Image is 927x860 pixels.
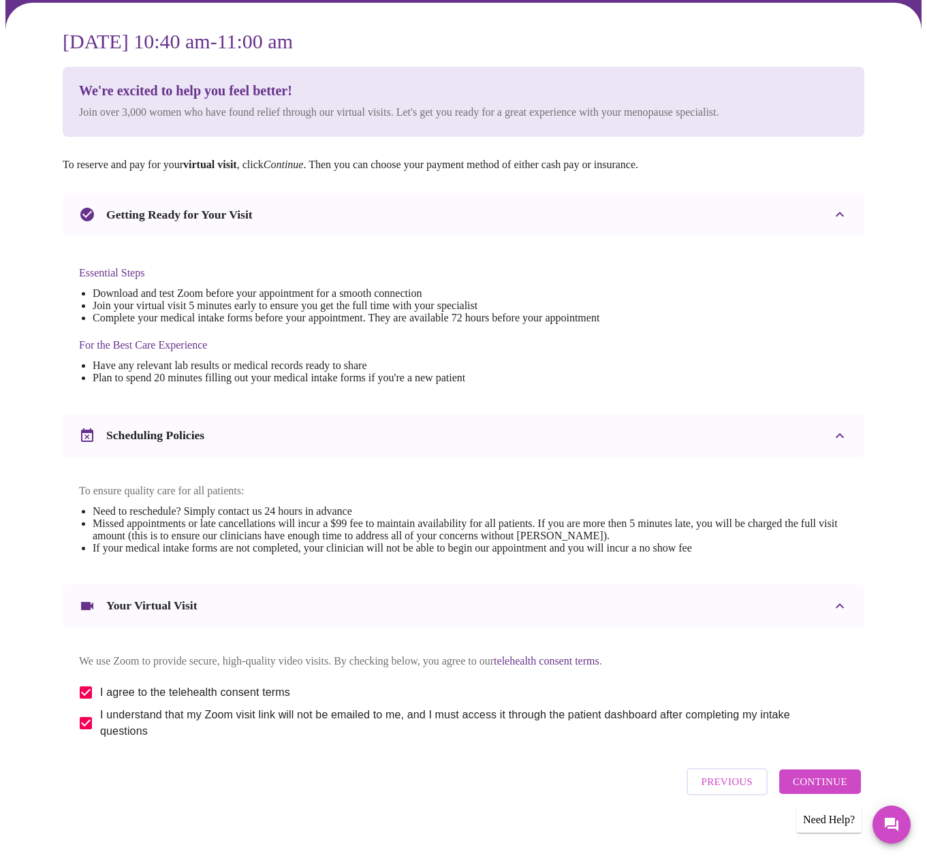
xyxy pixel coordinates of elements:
li: Join your virtual visit 5 minutes early to ensure you get the full time with your specialist [93,300,599,312]
span: Previous [702,773,753,791]
li: Have any relevant lab results or medical records ready to share [93,360,599,372]
h4: Essential Steps [79,267,599,279]
strong: virtual visit [183,159,237,170]
span: Continue [793,773,847,791]
p: To ensure quality care for all patients: [79,485,848,497]
li: Download and test Zoom before your appointment for a smooth connection [93,287,599,300]
em: Continue [264,159,304,170]
li: Plan to spend 20 minutes filling out your medical intake forms if you're a new patient [93,372,599,384]
span: I agree to the telehealth consent terms [100,684,290,701]
h3: Scheduling Policies [106,428,204,443]
li: Missed appointments or late cancellations will incur a $99 fee to maintain availability for all p... [93,517,848,542]
a: telehealth consent terms [494,655,599,667]
h3: [DATE] 10:40 am - 11:00 am [63,30,864,53]
h3: Your Virtual Visit [106,599,198,613]
h3: Getting Ready for Your Visit [106,208,253,222]
span: I understand that my Zoom visit link will not be emailed to me, and I must access it through the ... [100,707,837,739]
li: Complete your medical intake forms before your appointment. They are available 72 hours before yo... [93,312,599,324]
div: Need Help? [796,807,862,833]
div: Getting Ready for Your Visit [63,193,864,236]
h3: We're excited to help you feel better! [79,83,719,99]
p: We use Zoom to provide secure, high-quality video visits. By checking below, you agree to our . [79,655,848,667]
button: Continue [779,769,861,794]
li: Need to reschedule? Simply contact us 24 hours in advance [93,505,848,517]
li: If your medical intake forms are not completed, your clinician will not be able to begin our appo... [93,542,848,554]
p: Join over 3,000 women who have found relief through our virtual visits. Let's get you ready for a... [79,104,719,121]
h4: For the Best Care Experience [79,339,599,351]
div: Your Virtual Visit [63,584,864,628]
button: Previous [687,768,768,795]
p: To reserve and pay for your , click . Then you can choose your payment method of either cash pay ... [63,159,864,171]
div: Scheduling Policies [63,414,864,458]
button: Messages [873,806,911,844]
